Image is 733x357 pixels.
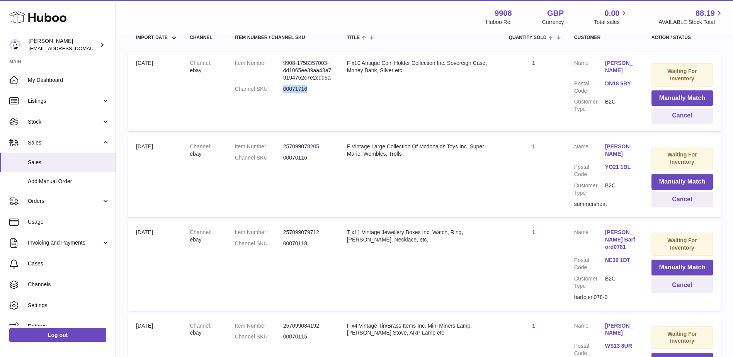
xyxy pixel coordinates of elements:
[605,98,636,113] dd: B2C
[347,35,360,40] span: Title
[235,143,283,150] dt: Item Number
[532,143,535,150] a: 1
[574,257,605,271] dt: Postal Code
[28,323,110,330] span: Returns
[605,257,636,264] a: NE39 1DT
[651,174,713,190] button: Manually Match
[651,192,713,207] button: Cancel
[574,98,605,113] dt: Customer Type
[658,19,724,26] span: AVAILABLE Stock Total
[605,229,636,251] a: [PERSON_NAME] Barford0781
[574,59,605,76] dt: Name
[28,178,110,185] span: Add Manual Order
[128,221,182,310] td: [DATE]
[574,182,605,197] dt: Customer Type
[667,151,697,165] strong: Waiting For Inventory
[190,60,211,66] strong: Channel
[605,163,636,171] a: YO21 1BL
[190,322,219,337] div: ebay
[696,8,715,19] span: 88.19
[651,108,713,124] button: Cancel
[283,85,332,93] dd: 00071716
[190,143,211,150] strong: Channel
[574,163,605,178] dt: Postal Code
[235,35,332,40] div: Item Number / Channel SKU
[651,260,713,275] button: Manually Match
[532,60,535,66] a: 1
[190,229,219,243] div: ebay
[532,323,535,329] a: 1
[347,143,493,158] div: F Vintage Large Collection Of Mcdonalds Toys Inc. Super Mario, Wombles, Trolls
[235,322,283,330] dt: Item Number
[128,135,182,217] td: [DATE]
[605,182,636,197] dd: B2C
[574,35,636,40] div: Customer
[28,260,110,267] span: Cases
[594,8,628,26] a: 0.00 Total sales
[29,37,98,52] div: [PERSON_NAME]
[574,275,605,290] dt: Customer Type
[605,8,620,19] span: 0.00
[283,59,332,82] dd: 9908-1758357003-dd1065ee39aa48a79194752c7e2cdd5a
[347,322,493,337] div: F x4 Vintage Tin/Brass Items Inc. Mini Miners Lamp, [PERSON_NAME] Stove, ARP Lamp etc
[667,68,697,82] strong: Waiting For Inventory
[28,218,110,226] span: Usage
[574,201,636,208] div: summersheat
[28,139,102,146] span: Sales
[347,229,493,243] div: T x11 Vintage Jewellery Boxes Inc. Watch, Ring, [PERSON_NAME], Necklace, etc.
[235,59,283,82] dt: Item Number
[235,154,283,161] dt: Channel SKU
[128,52,182,131] td: [DATE]
[28,159,110,166] span: Sales
[605,342,636,350] a: WS13 8UR
[542,19,564,26] div: Currency
[658,8,724,26] a: 88.19 AVAILABLE Stock Total
[574,80,605,95] dt: Postal Code
[9,328,106,342] a: Log out
[235,333,283,340] dt: Channel SKU
[190,59,219,74] div: ebay
[547,8,564,19] strong: GBP
[283,154,332,161] dd: 00070116
[28,76,110,84] span: My Dashboard
[29,45,114,51] span: [EMAIL_ADDRESS][DOMAIN_NAME]
[28,302,110,309] span: Settings
[283,322,332,330] dd: 257099084192
[9,39,21,51] img: internalAdmin-9908@internal.huboo.com
[190,143,219,158] div: ebay
[283,229,332,236] dd: 257099079712
[283,143,332,150] dd: 257099078205
[594,19,628,26] span: Total sales
[574,143,605,160] dt: Name
[28,197,102,205] span: Orders
[283,240,332,247] dd: 00070118
[235,85,283,93] dt: Channel SKU
[667,331,697,344] strong: Waiting For Inventory
[651,277,713,293] button: Cancel
[605,59,636,74] a: [PERSON_NAME]
[532,229,535,235] a: 1
[190,35,219,40] div: Channel
[605,143,636,158] a: [PERSON_NAME]
[235,229,283,236] dt: Item Number
[28,281,110,288] span: Channels
[347,59,493,74] div: F x10 Antique Coin Holder Collection Inc. Sovereign Case, Money Bank, Silver etc
[495,8,512,19] strong: 9908
[190,323,211,329] strong: Channel
[651,90,713,106] button: Manually Match
[28,239,102,246] span: Invoicing and Payments
[605,322,636,337] a: [PERSON_NAME]
[574,229,605,253] dt: Name
[28,118,102,126] span: Stock
[283,333,332,340] dd: 00070115
[509,35,547,40] span: Quantity Sold
[235,240,283,247] dt: Channel SKU
[574,342,605,357] dt: Postal Code
[486,19,512,26] div: Huboo Ref
[651,35,713,40] div: Action / Status
[136,35,168,40] span: Import date
[605,80,636,87] a: DN18 6BY
[574,322,605,339] dt: Name
[667,237,697,251] strong: Waiting For Inventory
[190,229,211,235] strong: Channel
